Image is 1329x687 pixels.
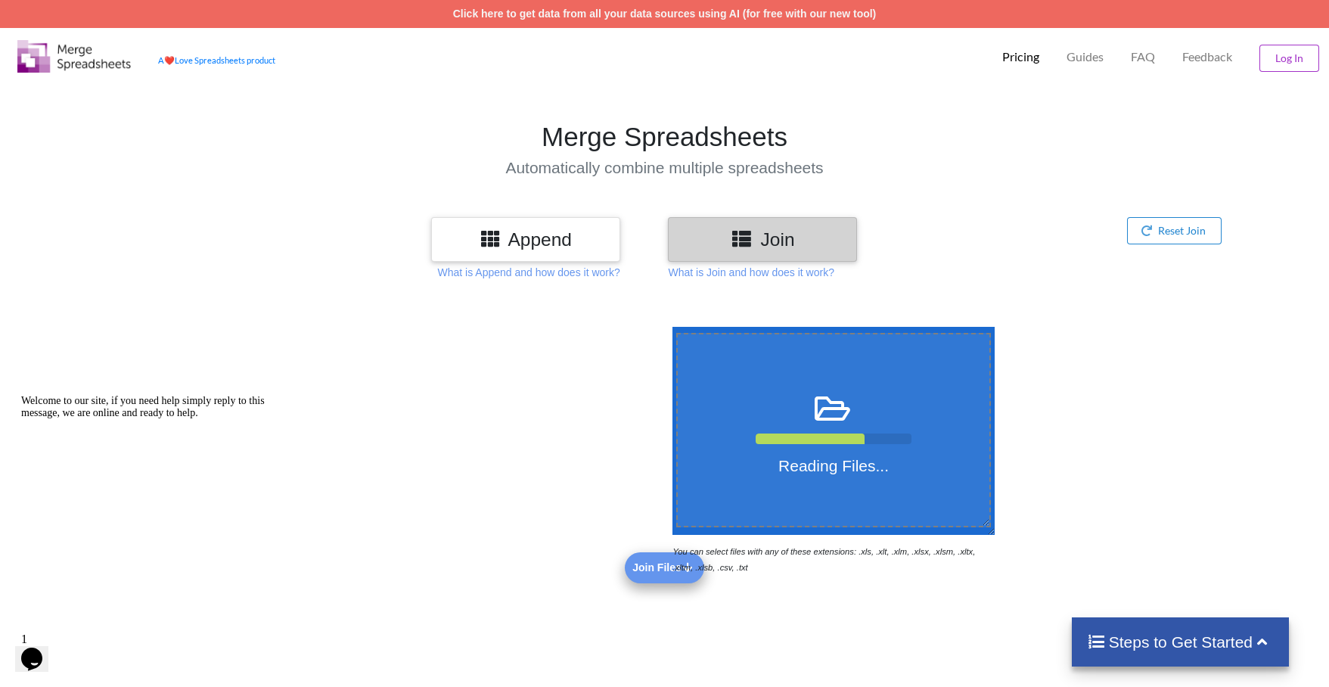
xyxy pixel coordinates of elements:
[17,40,131,73] img: Logo.png
[15,626,64,672] iframe: chat widget
[1131,49,1155,65] p: FAQ
[1182,51,1232,63] span: Feedback
[679,228,846,250] h3: Join
[1259,45,1319,72] button: Log In
[15,389,287,619] iframe: chat widget
[164,55,175,65] span: heart
[672,547,975,572] i: You can select files with any of these extensions: .xls, .xlt, .xlm, .xlsx, .xlsm, .xltx, .xltm, ...
[6,6,278,30] div: Welcome to our site, if you need help simply reply to this message, we are online and ready to help.
[158,55,275,65] a: AheartLove Spreadsheets product
[438,265,620,280] p: What is Append and how does it work?
[453,8,877,20] a: Click here to get data from all your data sources using AI (for free with our new tool)
[442,228,609,250] h3: Append
[668,265,834,280] p: What is Join and how does it work?
[1002,49,1039,65] p: Pricing
[1087,633,1274,651] h4: Steps to Get Started
[1127,217,1222,244] button: Reset Join
[1067,49,1104,65] p: Guides
[6,6,250,30] span: Welcome to our site, if you need help simply reply to this message, we are online and ready to help.
[678,456,990,475] h4: Reading Files...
